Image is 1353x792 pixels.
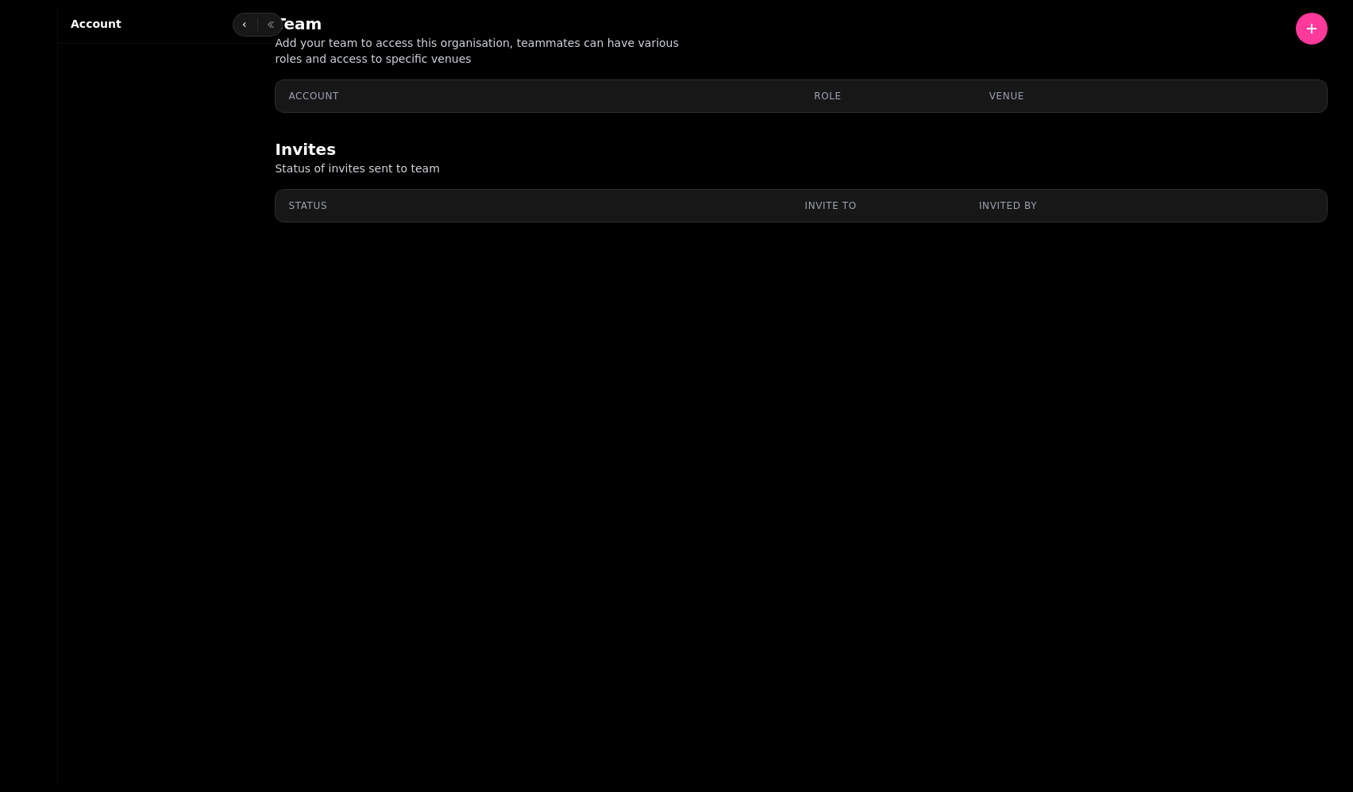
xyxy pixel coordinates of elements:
[805,199,954,212] div: Invite to
[288,199,779,212] div: Status
[275,138,580,160] h2: Invites
[814,90,964,102] div: Role
[989,90,1139,102] div: Venue
[979,199,1142,212] div: Invited by
[288,90,788,102] div: Account
[71,16,121,32] h2: Account
[275,13,580,35] h2: Team
[275,35,681,67] p: Add your team to access this organisation, teammates can have various roles and access to specifi...
[275,160,681,176] p: Status of invites sent to team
